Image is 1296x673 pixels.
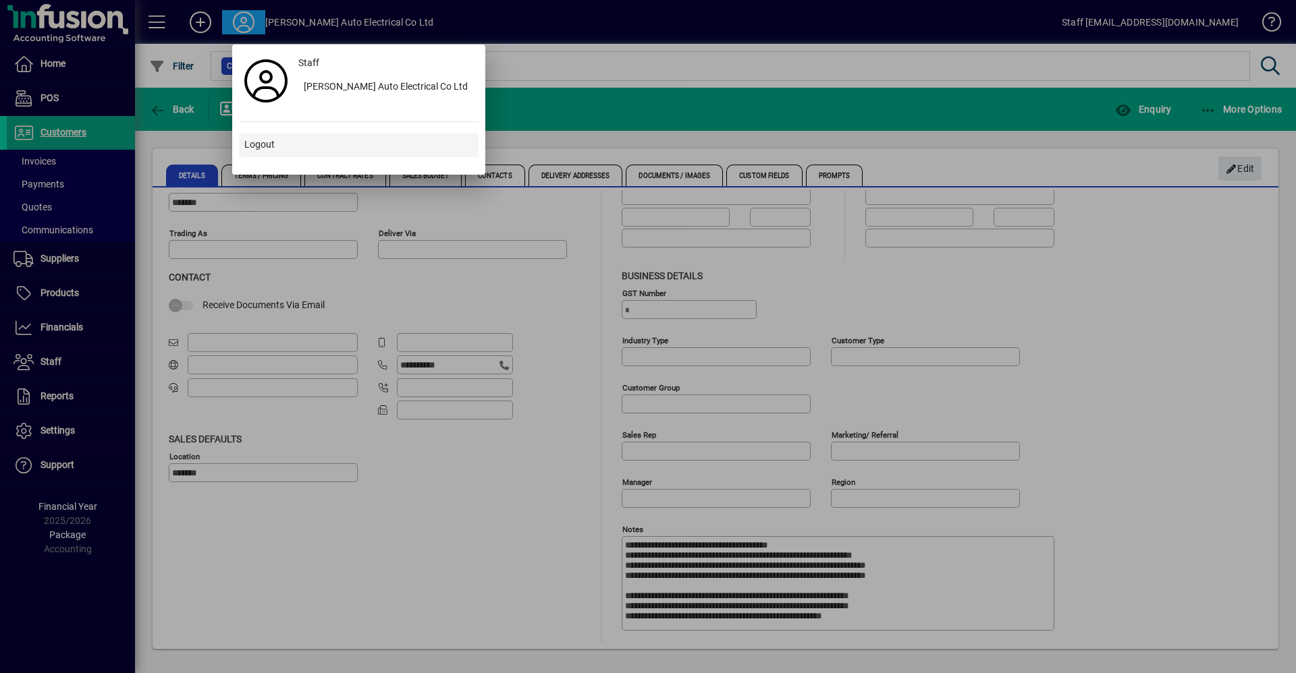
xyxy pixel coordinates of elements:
[239,133,479,157] button: Logout
[239,69,293,93] a: Profile
[293,76,479,100] button: [PERSON_NAME] Auto Electrical Co Ltd
[298,56,319,70] span: Staff
[293,51,479,76] a: Staff
[244,138,275,152] span: Logout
